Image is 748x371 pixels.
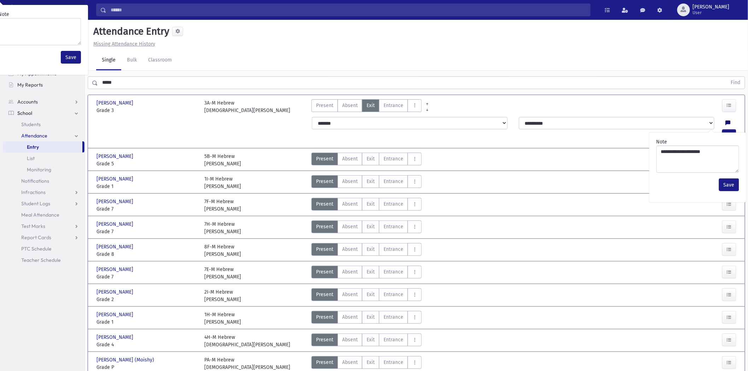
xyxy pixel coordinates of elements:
span: Present [316,336,333,343]
span: [PERSON_NAME] [97,334,135,341]
span: Entry [27,144,39,150]
div: 7E-M Hebrew [PERSON_NAME] [204,266,241,281]
span: Present [316,155,333,163]
span: Absent [342,178,358,185]
span: Entrance [384,155,403,163]
span: Monitoring [27,166,51,173]
span: Exit [367,313,375,321]
span: [PERSON_NAME] [97,99,135,107]
span: Absent [342,102,358,109]
h5: Attendance Entry [90,25,169,37]
span: Entrance [384,200,403,208]
span: Exit [367,155,375,163]
span: Grade 7 [97,273,197,281]
span: Student Logs [21,200,50,207]
a: Test Marks [3,220,84,232]
span: [PERSON_NAME] [97,311,135,318]
span: My Reports [17,82,43,88]
span: [PERSON_NAME] (Moishy) [97,356,156,364]
div: AttTypes [311,153,422,167]
input: Search [106,4,590,16]
div: 7F-M Hebrew [PERSON_NAME] [204,198,241,213]
div: 2I-M Hebrew [PERSON_NAME] [204,288,241,303]
div: AttTypes [311,198,422,213]
div: 8F-M Hebrew [PERSON_NAME] [204,243,241,258]
div: 7H-M Hebrew [PERSON_NAME] [204,220,241,235]
div: AttTypes [311,220,422,235]
a: Notifications [3,175,84,187]
a: Accounts [3,96,84,107]
a: PTC Schedule [3,243,84,254]
span: Grade 5 [97,160,197,167]
div: 5B-M Hebrew [PERSON_NAME] [204,153,241,167]
span: Absent [342,291,358,298]
span: PTC Schedule [21,246,52,252]
div: AttTypes [311,288,422,303]
span: Notifications [21,178,49,184]
span: Entrance [384,268,403,276]
span: Entrance [384,336,403,343]
span: Grade 4 [97,341,197,348]
span: Exit [367,178,375,185]
span: Grade 8 [97,251,197,258]
img: AdmirePro [6,3,46,17]
span: Grade 1 [97,183,197,190]
span: Absent [342,155,358,163]
span: [PERSON_NAME] [97,175,135,183]
a: Classroom [142,51,177,70]
span: Grade 7 [97,205,197,213]
a: Student Logs [3,198,84,209]
span: Entrance [384,223,403,230]
span: Infractions [21,189,46,195]
a: Infractions [3,187,84,198]
span: [PERSON_NAME] [97,243,135,251]
a: My Reports [3,79,84,90]
span: Exit [367,359,375,366]
span: Exit [367,223,375,230]
span: Absent [342,336,358,343]
span: Grade 7 [97,228,197,235]
div: 1H-M Hebrew [PERSON_NAME] [204,311,241,326]
div: AttTypes [311,243,422,258]
span: Report Cards [21,234,51,241]
span: Entrance [384,313,403,321]
span: [PERSON_NAME] [97,288,135,296]
span: Exit [367,336,375,343]
span: Students [21,121,41,128]
span: User [693,10,730,16]
span: Absent [342,246,358,253]
span: Present [316,246,333,253]
span: Present [316,223,333,230]
span: [PERSON_NAME] [97,266,135,273]
span: Absent [342,313,358,321]
span: Present [316,313,333,321]
button: Save [719,178,739,191]
a: Attendance [3,130,84,141]
a: Report Cards [3,232,84,243]
a: Entry [3,141,82,153]
span: Meal Attendance [21,212,59,218]
div: AttTypes [311,266,422,281]
span: Entrance [384,102,403,109]
span: Present [316,291,333,298]
span: [PERSON_NAME] [97,153,135,160]
a: Students [3,119,84,130]
span: Grade P [97,364,197,371]
div: AttTypes [311,334,422,348]
span: Exit [367,268,375,276]
div: 3A-M Hebrew [DEMOGRAPHIC_DATA][PERSON_NAME] [204,99,290,114]
a: List [3,153,84,164]
span: Exit [367,102,375,109]
span: [PERSON_NAME] [97,198,135,205]
div: 4H-M Hebrew [DEMOGRAPHIC_DATA][PERSON_NAME] [204,334,290,348]
a: Missing Attendance History [90,41,155,47]
span: [PERSON_NAME] [97,220,135,228]
span: Grade 1 [97,318,197,326]
span: Entrance [384,178,403,185]
span: Grade 2 [97,296,197,303]
span: Absent [342,359,358,366]
span: Test Marks [21,223,45,229]
span: Present [316,359,333,366]
span: Teacher Schedule [21,257,61,263]
label: Note [656,138,667,146]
